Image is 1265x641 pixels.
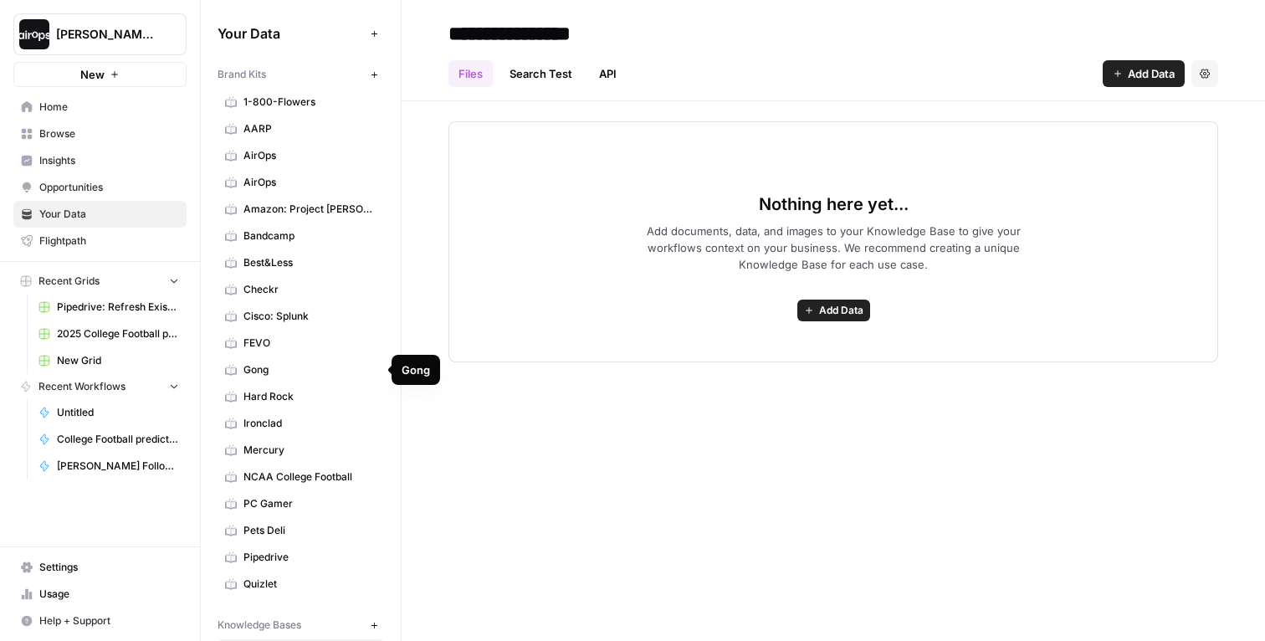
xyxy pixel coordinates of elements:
span: Insights [39,153,179,168]
span: Your Data [39,207,179,222]
span: FEVO [243,336,376,351]
a: Home [13,94,187,121]
a: AirOps [218,142,384,169]
span: Knowledge Bases [218,618,301,633]
span: Recent Workflows [38,379,125,394]
span: Help + Support [39,613,179,628]
span: Bandcamp [243,228,376,244]
a: AARP [218,115,384,142]
span: Browse [39,126,179,141]
a: Flightpath [13,228,187,254]
span: AirOps [243,148,376,163]
span: Ironclad [243,416,376,431]
a: Best&Less [218,249,384,276]
span: Best&Less [243,255,376,270]
span: Cisco: Splunk [243,309,376,324]
span: Pipedrive [243,550,376,565]
a: Files [448,60,493,87]
a: PC Gamer [218,490,384,517]
span: Flightpath [39,233,179,249]
span: Nothing here yet... [759,192,909,216]
a: Amazon: Project [PERSON_NAME] [218,196,384,223]
a: Usage [13,581,187,608]
a: Bandcamp [218,223,384,249]
a: Opportunities [13,174,187,201]
span: Your Data [218,23,364,44]
a: Untitled [31,399,187,426]
a: Pipedrive [218,544,384,571]
button: New [13,62,187,87]
a: Your Data [13,201,187,228]
button: Recent Workflows [13,374,187,399]
span: College Football prediction [57,432,179,447]
span: Add Data [1128,65,1175,82]
span: [PERSON_NAME] Follow Up [57,459,179,474]
button: Help + Support [13,608,187,634]
span: Checkr [243,282,376,297]
span: Home [39,100,179,115]
span: Mercury [243,443,376,458]
span: [PERSON_NAME]-Sandbox [56,26,157,43]
a: Insights [13,147,187,174]
a: Settings [13,554,187,581]
span: Opportunities [39,180,179,195]
a: API [589,60,627,87]
a: Pets Deli [218,517,384,544]
span: Recent Grids [38,274,100,289]
span: Pets Deli [243,523,376,538]
span: 1-800-Flowers [243,95,376,110]
a: Quizlet [218,571,384,597]
a: FEVO [218,330,384,356]
span: Untitled [57,405,179,420]
a: Mercury [218,437,384,464]
span: Gong [243,362,376,377]
button: Add Data [1103,60,1185,87]
a: College Football prediction [31,426,187,453]
a: NCAA College Football [218,464,384,490]
span: Quizlet [243,577,376,592]
span: New [80,66,105,83]
a: AirOps [218,169,384,196]
span: Settings [39,560,179,575]
button: Add Data [797,300,870,321]
button: Workspace: Dille-Sandbox [13,13,187,55]
span: Amazon: Project [PERSON_NAME] [243,202,376,217]
span: PC Gamer [243,496,376,511]
a: New Grid [31,347,187,374]
button: Recent Grids [13,269,187,294]
span: AirOps [243,175,376,190]
span: Add Data [819,303,863,318]
span: Hard Rock [243,389,376,404]
a: 1-800-Flowers [218,89,384,115]
a: Gong [218,356,384,383]
a: 2025 College Football prediction Grid [31,320,187,347]
a: Ironclad [218,410,384,437]
a: Pipedrive: Refresh Existing Content [31,294,187,320]
span: Add documents, data, and images to your Knowledge Base to give your workflows context on your bus... [619,223,1047,273]
a: Hard Rock [218,383,384,410]
span: Usage [39,587,179,602]
span: AARP [243,121,376,136]
a: Search Test [499,60,582,87]
span: 2025 College Football prediction Grid [57,326,179,341]
span: Brand Kits [218,67,266,82]
span: NCAA College Football [243,469,376,485]
span: New Grid [57,353,179,368]
a: Cisco: Splunk [218,303,384,330]
a: Browse [13,121,187,147]
div: Gong [402,362,430,378]
img: Dille-Sandbox Logo [19,19,49,49]
a: Checkr [218,276,384,303]
span: Pipedrive: Refresh Existing Content [57,300,179,315]
a: [PERSON_NAME] Follow Up [31,453,187,479]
